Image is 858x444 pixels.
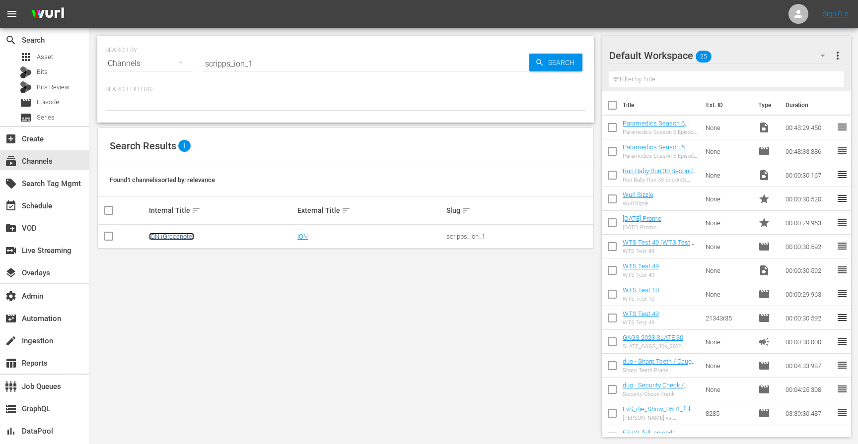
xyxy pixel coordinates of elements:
[5,381,17,392] span: Job Queues
[836,312,848,323] span: reorder
[832,50,844,62] span: more_vert
[836,192,848,204] span: reorder
[110,176,215,184] span: Found 1 channels sorted by: relevance
[836,169,848,181] span: reorder
[623,334,683,341] a: GAGS 2023 SLATE 30
[758,288,770,300] span: Episode
[836,383,848,395] span: reorder
[623,391,698,397] div: Security Check Prank
[782,330,836,354] td: 00:00:30.000
[752,91,780,119] th: Type
[702,163,754,187] td: None
[623,191,653,198] a: Wurl Sizzle
[342,206,351,215] span: sort
[623,177,698,183] div: Run Baby Run 30 Seconds Spot
[782,211,836,235] td: 00:00:29.963
[529,54,582,71] button: Search
[782,163,836,187] td: 00:00:30.167
[149,233,194,240] a: ION (Gracenote)
[702,139,754,163] td: None
[297,233,308,240] a: ION
[5,267,17,279] span: Overlays
[782,354,836,378] td: 00:04:33.987
[836,264,848,276] span: reorder
[5,34,17,46] span: Search
[758,193,770,205] span: Promo
[37,113,55,123] span: Series
[780,91,839,119] th: Duration
[544,54,582,71] span: Search
[758,360,770,372] span: Episode
[623,120,689,134] a: Paramedics Season 6 Episode 4
[758,407,770,419] span: Episode
[702,378,754,401] td: None
[5,200,17,212] span: Schedule
[836,145,848,157] span: reorder
[623,358,697,373] a: duo - Sharp Teeth / Caught Cheating
[149,204,294,216] div: Internal Title
[700,91,752,119] th: Ext. ID
[623,153,698,159] div: Paramedics Season 6 Episode 4
[5,222,17,234] span: VOD
[702,116,754,139] td: None
[623,262,659,270] a: WTS Test 49
[758,145,770,157] span: Episode
[623,272,659,278] div: WTS Test 49
[623,200,653,207] div: Wurl Sizzle
[6,8,18,20] span: menu
[5,290,17,302] span: Admin
[37,82,70,92] span: Bits Review
[623,143,689,158] a: Paramedics Season 6 Episode 4 - Nine Now
[623,405,696,420] a: EvS_die_Show_0501_full_episode
[623,239,694,254] a: WTS Test 49 (WTS Test 49 (00:00:00))
[702,187,754,211] td: None
[623,429,676,437] a: EZ-02_full_episode
[782,116,836,139] td: 00:43:29.450
[5,245,17,256] span: Live Streaming
[623,343,683,350] div: SLATE_GAGS_30s_2023
[623,224,661,231] div: [DATE] Promo
[20,112,32,124] span: Series
[623,381,688,396] a: duo - Security Check / Broken Statue
[192,206,201,215] span: sort
[609,42,835,69] div: Default Workspace
[823,10,849,18] a: Sign Out
[782,378,836,401] td: 00:04:25.308
[20,81,32,93] div: Bits Review
[702,258,754,282] td: None
[20,66,32,78] div: Bits
[696,46,712,67] span: 25
[702,401,754,425] td: 8285
[623,248,698,254] div: WTS Test 49
[758,264,770,276] span: Video
[702,330,754,354] td: None
[758,312,770,324] span: Episode
[623,296,659,302] div: WTS Test 10
[623,129,698,135] div: Paramedics Season 6 Episode 4
[5,425,17,437] span: DataPool
[462,206,471,215] span: sort
[24,2,71,26] img: ans4CAIJ8jUAAAAAAAAAAAAAAAAAAAAAAAAgQb4GAAAAAAAAAAAAAAAAAAAAAAAAJMjXAAAAAAAAAAAAAAAAAAAAAAAAgAT5G...
[623,167,697,182] a: Run Baby Run 30 Seconds Spot
[37,52,53,62] span: Asset
[5,133,17,145] span: Create
[758,336,770,348] span: Ad
[178,140,191,152] span: 1
[758,122,770,133] span: Video
[758,217,770,229] span: Promo
[782,282,836,306] td: 00:00:29.963
[623,310,659,317] a: WTS Test 49
[297,204,443,216] div: External Title
[5,313,17,324] span: Automation
[836,240,848,252] span: reorder
[702,211,754,235] td: None
[37,67,48,77] span: Bits
[623,367,698,374] div: Sharp Teeth Prank
[20,97,32,109] span: Episode
[758,169,770,181] span: Video
[782,139,836,163] td: 00:48:33.886
[623,286,659,294] a: WTS Test 10
[758,383,770,395] span: Episode
[836,216,848,228] span: reorder
[836,407,848,419] span: reorder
